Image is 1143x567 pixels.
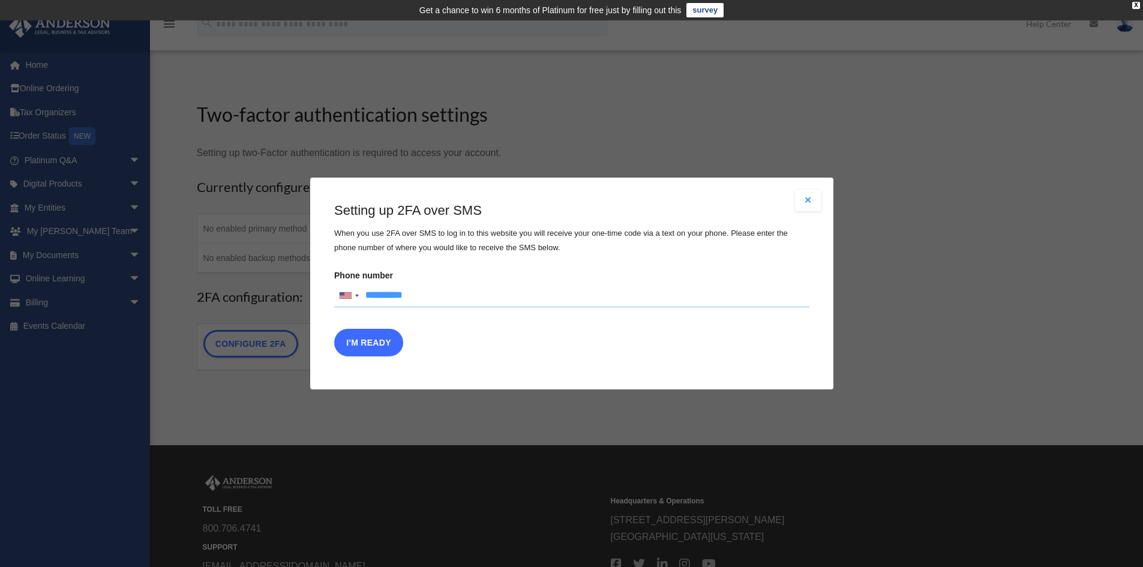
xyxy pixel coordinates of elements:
button: I'm Ready [334,329,403,356]
a: survey [686,3,724,17]
h3: Setting up 2FA over SMS [334,202,809,220]
input: Phone numberList of countries [334,284,809,308]
div: United States: +1 [335,284,362,307]
label: Phone number [334,267,809,308]
div: Get a chance to win 6 months of Platinum for free just by filling out this [419,3,682,17]
button: Close modal [795,190,821,211]
div: close [1132,2,1140,9]
p: When you use 2FA over SMS to log in to this website you will receive your one-time code via a tex... [334,226,809,255]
